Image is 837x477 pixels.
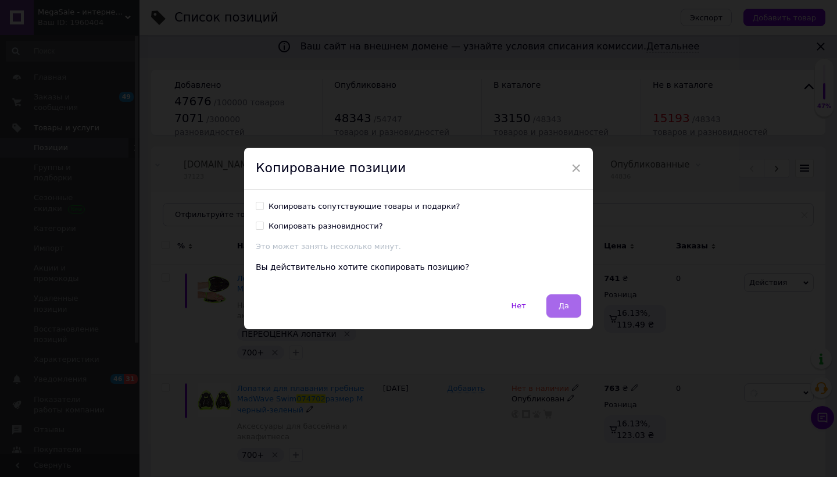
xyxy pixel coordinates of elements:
div: Копировать сопутствующие товары и подарки? [269,201,460,212]
span: Да [559,301,569,310]
span: Нет [512,301,526,310]
span: Это может занять несколько минут. [256,242,401,251]
span: Копирование позиции [256,161,406,175]
button: Нет [499,294,538,318]
div: Копировать разновидности? [269,221,383,232]
span: × [571,158,581,178]
button: Да [546,294,581,318]
div: Вы действительно хотите скопировать позицию? [256,262,581,273]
